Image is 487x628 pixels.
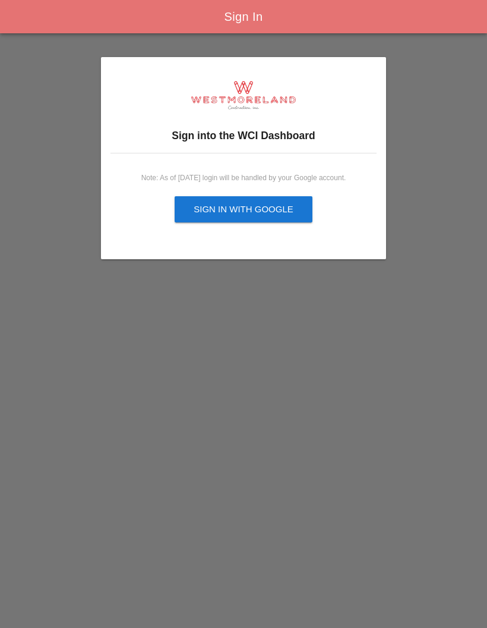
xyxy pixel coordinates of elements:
img: logo [191,81,296,109]
div: Sign in with Google [194,203,293,216]
div: Note: As of [DATE] login will be handled by your Google account. [120,172,367,183]
button: Sign in with Google [175,196,312,222]
span: Sign In [224,10,263,23]
h3: Sign into the WCI Dashboard [110,128,377,143]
